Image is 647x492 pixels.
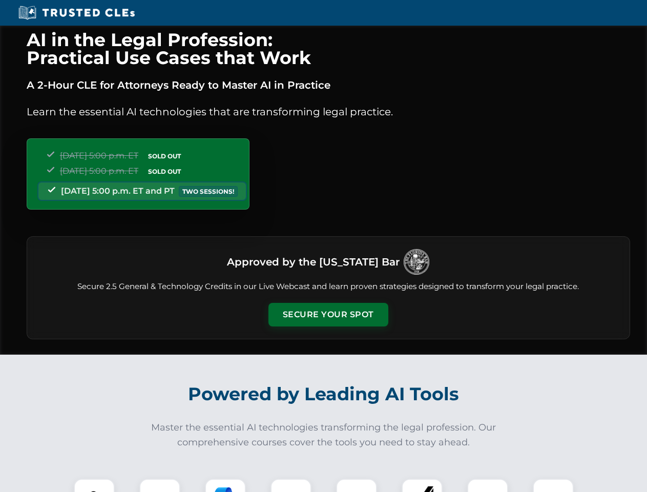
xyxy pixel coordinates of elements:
button: Secure Your Spot [268,303,388,326]
h2: Powered by Leading AI Tools [40,376,608,412]
h1: AI in the Legal Profession: Practical Use Cases that Work [27,31,630,67]
p: Master the essential AI technologies transforming the legal profession. Our comprehensive courses... [144,420,503,450]
span: SOLD OUT [144,151,184,161]
img: Logo [404,249,429,275]
img: Trusted CLEs [15,5,138,20]
span: [DATE] 5:00 p.m. ET [60,166,138,176]
span: SOLD OUT [144,166,184,177]
p: Secure 2.5 General & Technology Credits in our Live Webcast and learn proven strategies designed ... [39,281,617,293]
span: [DATE] 5:00 p.m. ET [60,151,138,160]
p: A 2-Hour CLE for Attorneys Ready to Master AI in Practice [27,77,630,93]
p: Learn the essential AI technologies that are transforming legal practice. [27,104,630,120]
h3: Approved by the [US_STATE] Bar [227,253,400,271]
